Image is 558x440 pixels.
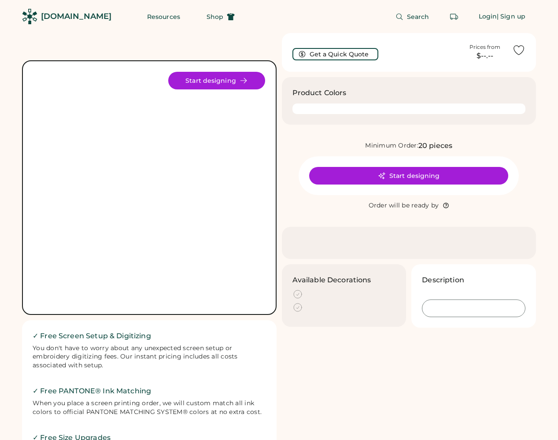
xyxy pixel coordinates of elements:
[168,72,265,89] button: Start designing
[445,8,463,26] button: Retrieve an order
[33,344,266,370] div: You don't have to worry about any unexpected screen setup or embroidery digitizing fees. Our inst...
[33,72,265,303] img: yH5BAEAAAAALAAAAAABAAEAAAIBRAA7
[369,201,439,210] div: Order will be ready by
[422,275,464,285] h3: Description
[365,141,418,150] div: Minimum Order:
[418,141,452,151] div: 20 pieces
[33,386,266,396] h2: ✓ Free PANTONE® Ink Matching
[196,8,245,26] button: Shop
[497,12,525,21] div: | Sign up
[407,14,429,20] span: Search
[41,11,111,22] div: [DOMAIN_NAME]
[292,48,378,60] button: Get a Quick Quote
[33,331,266,341] h2: ✓ Free Screen Setup & Digitizing
[292,275,371,285] h3: Available Decorations
[207,14,223,20] span: Shop
[33,399,266,417] div: When you place a screen printing order, we will custom match all ink colors to official PANTONE M...
[292,88,347,98] h3: Product Colors
[137,8,191,26] button: Resources
[469,44,500,51] div: Prices from
[385,8,440,26] button: Search
[479,12,497,21] div: Login
[463,51,507,61] div: $--.--
[309,167,508,185] button: Start designing
[22,9,37,24] img: Rendered Logo - Screens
